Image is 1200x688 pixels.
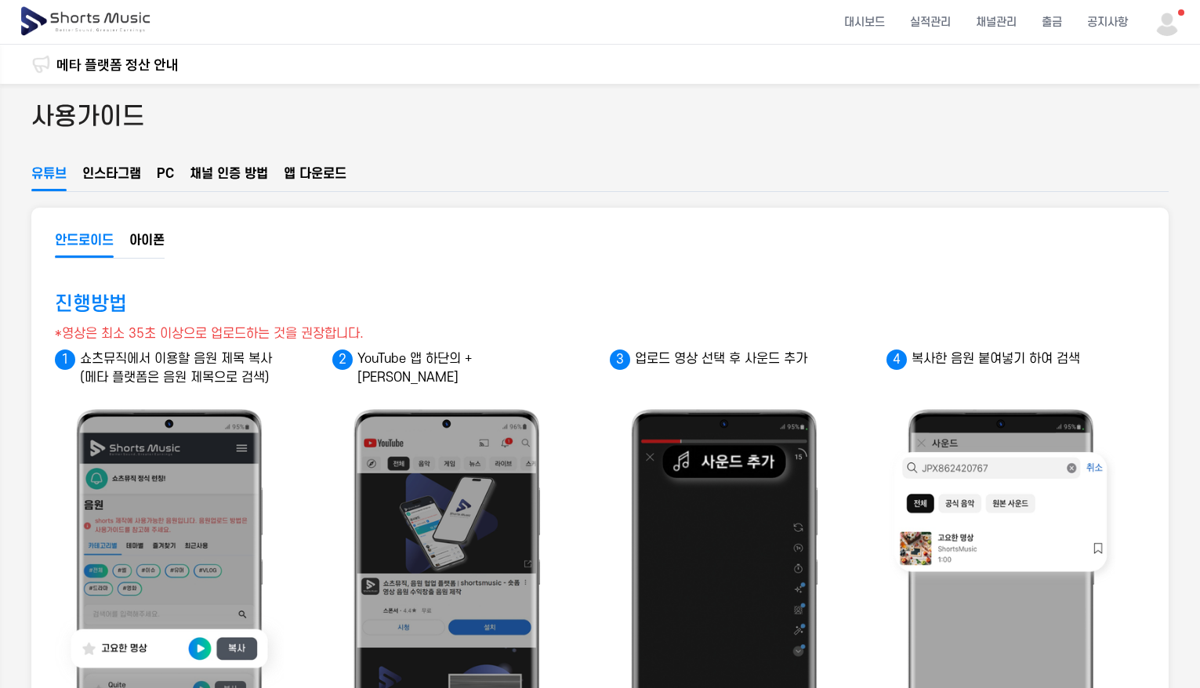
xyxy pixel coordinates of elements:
[610,349,845,368] p: 업로드 영상 선택 후 사운드 추가
[963,2,1029,43] a: 채널관리
[886,349,1122,368] p: 복사한 음원 붙여넣기 하여 검색
[190,165,268,191] button: 채널 인증 방법
[82,165,141,191] button: 인스타그램
[129,231,165,258] button: 아이폰
[55,349,290,387] p: 쇼츠뮤직에서 이용할 음원 제목 복사 (메타 플랫폼은 음원 제목으로 검색)
[897,2,963,43] a: 실적관리
[31,100,145,135] h2: 사용가이드
[1153,8,1181,36] img: 사용자 이미지
[56,54,179,75] a: 메타 플랫폼 정산 안내
[332,349,567,387] p: YouTube 앱 하단의 +[PERSON_NAME]
[31,55,50,74] img: 알림 아이콘
[284,165,346,191] button: 앱 다운로드
[1029,2,1075,43] a: 출금
[31,165,67,191] button: 유튜브
[55,324,364,343] div: *영상은 최소 35초 이상으로 업로드하는 것을 권장합니다.
[55,290,127,318] h3: 진행방법
[832,2,897,43] a: 대시보드
[157,165,174,191] button: PC
[1075,2,1140,43] a: 공지사항
[55,231,114,258] button: 안드로이드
